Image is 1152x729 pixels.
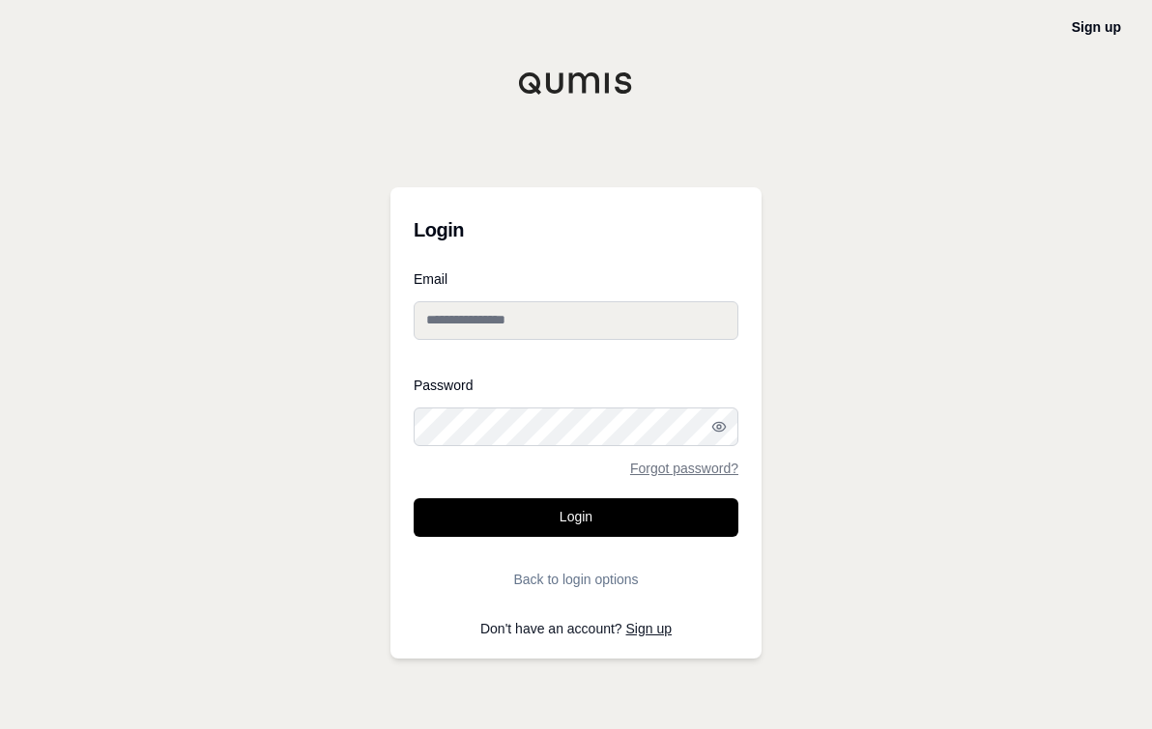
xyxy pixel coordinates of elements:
a: Sign up [626,621,672,636]
label: Password [414,379,738,392]
label: Email [414,272,738,286]
button: Back to login options [414,560,738,599]
button: Login [414,498,738,537]
h3: Login [414,210,738,249]
a: Sign up [1072,19,1121,35]
a: Forgot password? [630,462,738,475]
img: Qumis [518,71,634,95]
p: Don't have an account? [414,622,738,635]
